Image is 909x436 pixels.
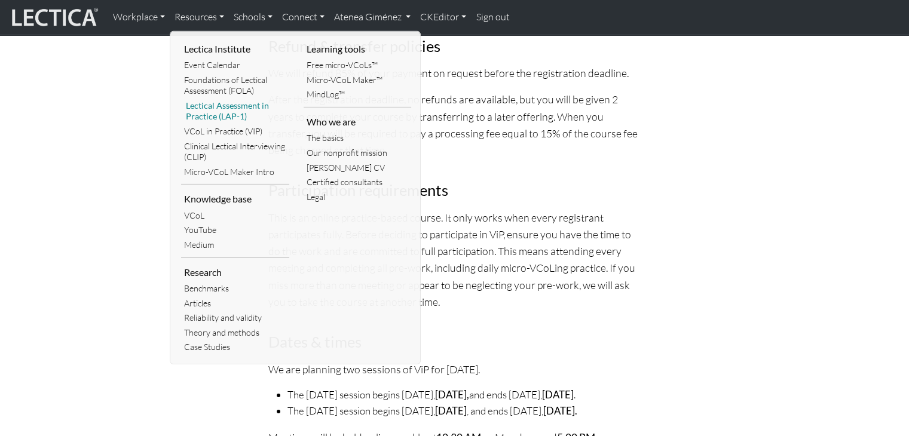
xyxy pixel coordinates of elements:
[304,112,412,131] li: Who we are
[181,208,289,223] a: VCoL
[304,39,412,59] li: Learning tools
[304,190,412,205] a: Legal
[181,73,289,99] a: Foundations of Lectical Assessment (FOLA)
[304,146,412,161] a: Our nonprofit mission
[268,333,641,351] h3: Dates & times
[277,5,329,30] a: Connect
[304,87,412,102] a: MindLog™
[108,5,170,30] a: Workplace
[329,5,415,30] a: Atenea Giménez
[181,124,289,139] a: VCoL in Practice (VIP)
[304,58,412,73] a: Free micro-VCoLs™
[181,238,289,253] a: Medium
[435,404,467,417] strong: [DATE]
[268,181,641,199] h3: Participation requirements
[170,5,229,30] a: Resources
[181,165,289,180] a: Micro-VCoL Maker Intro
[304,73,412,88] a: Micro-VCoL Maker™
[181,311,289,326] a: Reliability and validity
[181,189,289,208] li: Knowledge base
[304,175,412,190] a: Certified consultants
[435,388,469,401] strong: [DATE],
[181,99,289,124] a: Lectical Assessment in Practice (LAP-1)
[268,65,641,81] p: We will refund 85% of your payment on request before the registration deadline.
[181,223,289,238] a: YouTube
[287,403,641,419] li: The [DATE] session begins [DATE], , and ends [DATE],
[268,37,641,56] h3: Refund & transfer policies
[268,361,641,377] p: We are planning two sessions of ViP for [DATE].
[415,5,471,30] a: CKEditor
[471,5,514,30] a: Sign out
[181,326,289,340] a: Theory and methods
[181,139,289,165] a: Clinical Lectical Interviewing (CLIP)
[181,263,289,282] li: Research
[268,209,641,310] p: This is an online practice-based course. It only works when every registrant participates fully. ...
[181,340,289,355] a: Case Studies
[181,58,289,73] a: Event Calendar
[181,39,289,59] li: Lectica Institute
[542,388,574,401] strong: [DATE]
[229,5,277,30] a: Schools
[543,404,577,417] strong: [DATE].
[304,131,412,146] a: The basics
[268,91,641,158] p: After the registration deadline, no refunds are available, but you will be given 2 years to compl...
[181,296,289,311] a: Articles
[304,161,412,176] a: [PERSON_NAME] CV
[287,387,641,403] li: The [DATE] session begins [DATE], and ends [DATE], .
[9,6,99,29] img: lecticalive
[181,281,289,296] a: Benchmarks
